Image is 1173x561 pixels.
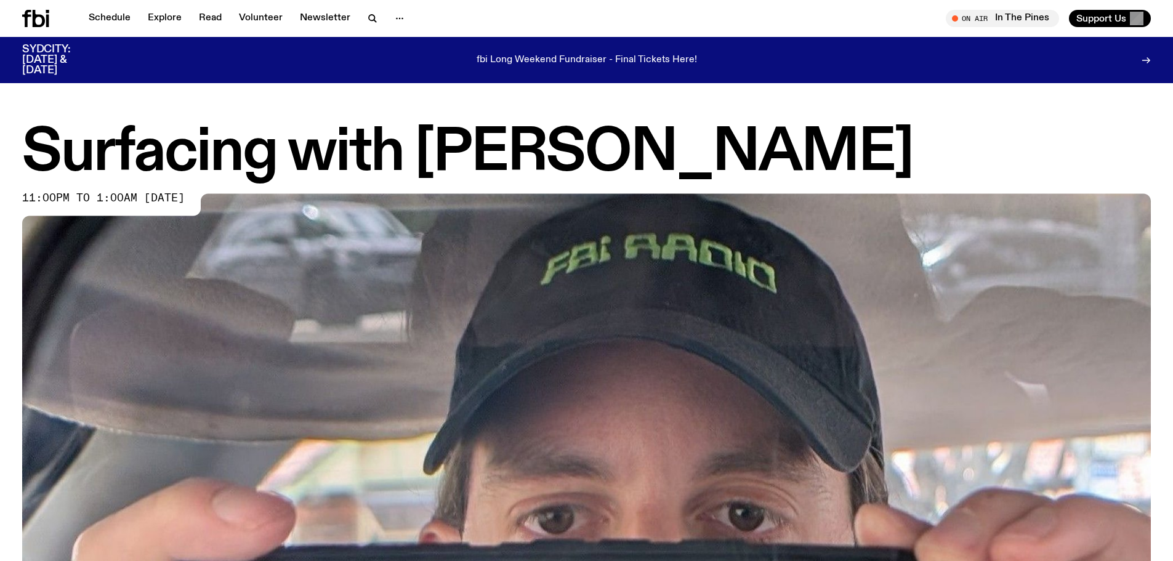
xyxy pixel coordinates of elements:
[292,10,358,27] a: Newsletter
[22,44,101,76] h3: SYDCITY: [DATE] & [DATE]
[191,10,229,27] a: Read
[1076,13,1126,24] span: Support Us
[477,55,697,66] p: fbi Long Weekend Fundraiser - Final Tickets Here!
[1069,10,1151,27] button: Support Us
[946,10,1059,27] button: On AirIn The Pines
[22,193,185,203] span: 11:00pm to 1:00am [DATE]
[22,126,1151,181] h1: Surfacing with [PERSON_NAME]
[140,10,189,27] a: Explore
[232,10,290,27] a: Volunteer
[81,10,138,27] a: Schedule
